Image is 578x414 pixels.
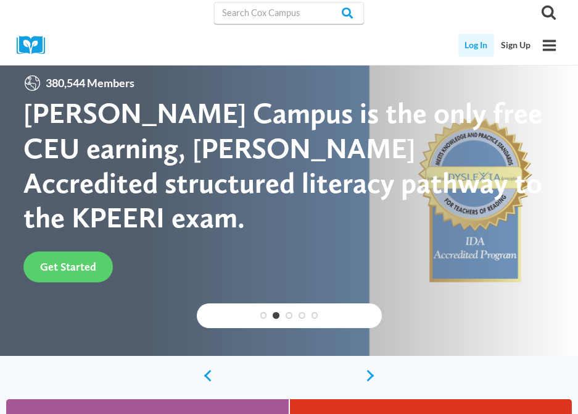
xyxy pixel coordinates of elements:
a: Log In [458,34,495,57]
a: 1 [260,312,267,319]
a: 5 [312,312,318,319]
div: content slider buttons [197,363,382,388]
div: [PERSON_NAME] Campus is the only free CEU earning, [PERSON_NAME] Accredited structured literacy p... [23,96,555,235]
span: 380,544 Members [41,74,139,92]
nav: Secondary Mobile Navigation [458,34,537,57]
a: next [365,369,382,382]
button: Open menu [537,33,561,57]
a: 4 [299,312,305,319]
a: Get Started [23,251,113,282]
a: 2 [273,312,279,319]
img: Cox Campus [17,36,54,55]
a: 3 [286,312,292,319]
a: Sign Up [494,34,537,57]
input: Search Cox Campus [214,2,365,24]
span: Get Started [40,260,96,273]
a: previous [197,369,213,382]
